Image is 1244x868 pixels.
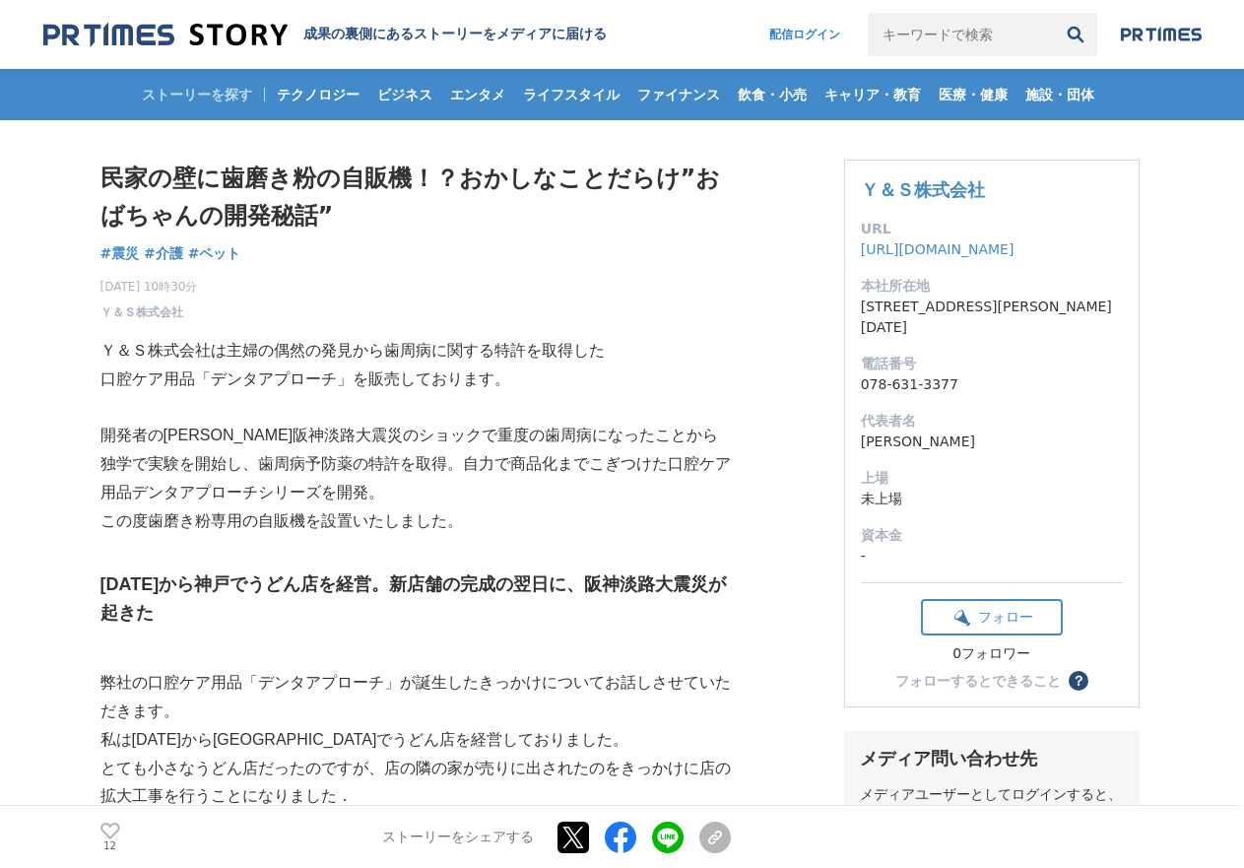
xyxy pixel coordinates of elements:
input: キーワードで検索 [868,13,1054,56]
img: 成果の裏側にあるストーリーをメディアに届ける [43,22,288,48]
dt: 上場 [861,468,1123,489]
a: ファイナンス [629,69,728,120]
a: 医療・健康 [931,69,1015,120]
a: #震災 [100,243,140,264]
a: 飲食・小売 [730,69,815,120]
a: 施設・団体 [1017,69,1102,120]
h1: 民家の壁に歯磨き粉の自販機！？おかしなことだらけ”おばちゃんの開発秘話” [100,160,731,235]
div: 0フォロワー [921,645,1063,663]
a: [URL][DOMAIN_NAME] [861,241,1015,257]
a: #介護 [144,243,183,264]
dd: 未上場 [861,489,1123,509]
p: 開発者の[PERSON_NAME]阪神淡路大震災のショックで重度の歯周病になったことから独学で実験を開始し、歯周病予防薬の特許を取得。自力で商品化までこぎつけた口腔ケア用品デンタアプローチシリー... [100,422,731,506]
dd: [STREET_ADDRESS][PERSON_NAME][DATE] [861,297,1123,338]
span: #ペット [188,244,241,262]
button: 検索 [1054,13,1097,56]
div: メディアユーザーとしてログインすると、担当者の連絡先を閲覧できます。 [860,786,1124,822]
a: エンタメ [442,69,513,120]
img: prtimes [1121,27,1202,42]
dt: 資本金 [861,525,1123,546]
h2: 成果の裏側にあるストーリーをメディアに届ける [303,26,607,43]
span: テクノロジー [269,86,367,103]
span: キャリア・教育 [817,86,929,103]
span: [DATE] 10時30分 [100,278,198,296]
dd: 078-631-3377 [861,374,1123,395]
p: ストーリーをシェアする [382,829,534,846]
span: エンタメ [442,86,513,103]
p: 弊社の口腔ケア用品「デンタアプローチ」が誕生したきっかけについてお話しさせていただきます。 [100,669,731,726]
strong: [DATE]から神戸でうどん店を経営。新店舗の完成の翌日に、阪神淡路大震災が起きた [100,574,727,623]
dt: 電話番号 [861,354,1123,374]
span: 施設・団体 [1017,86,1102,103]
span: ファイナンス [629,86,728,103]
div: メディア問い合わせ先 [860,747,1124,770]
a: ビジネス [369,69,440,120]
a: 配信ログイン [750,13,860,56]
a: 成果の裏側にあるストーリーをメディアに届ける 成果の裏側にあるストーリーをメディアに届ける [43,22,607,48]
dt: URL [861,219,1123,239]
a: ライフスタイル [515,69,627,120]
button: フォロー [921,599,1063,635]
a: キャリア・教育 [817,69,929,120]
p: Ｙ＆Ｓ株式会社は主婦の偶然の発見から歯周病に関する特許を取得した [100,337,731,366]
span: 医療・健康 [931,86,1015,103]
span: ライフスタイル [515,86,627,103]
a: Ｙ＆Ｓ株式会社 [100,303,183,321]
p: 口腔ケア用品「デンタアプローチ」を販売しております。 [100,366,731,394]
span: 飲食・小売 [730,86,815,103]
span: #介護 [144,244,183,262]
dt: 代表者名 [861,411,1123,432]
p: この度歯磨き粉専用の自販機を設置いたしました。 [100,507,731,536]
p: 私は[DATE]から[GEOGRAPHIC_DATA]でうどん店を経営しておりました。 [100,726,731,755]
dd: - [861,546,1123,567]
span: ビジネス [369,86,440,103]
p: 12 [100,841,120,851]
p: とても小さなうどん店だったのですが、店の隣の家が売りに出されたのをきっかけに店の拡大工事を行うことになりました． [100,755,731,812]
a: Ｙ＆Ｓ株式会社 [861,179,985,200]
div: フォローするとできること [895,674,1061,688]
dd: [PERSON_NAME] [861,432,1123,452]
a: #ペット [188,243,241,264]
dt: 本社所在地 [861,276,1123,297]
span: ？ [1072,674,1085,688]
a: テクノロジー [269,69,367,120]
button: ？ [1069,671,1088,691]
span: #震災 [100,244,140,262]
